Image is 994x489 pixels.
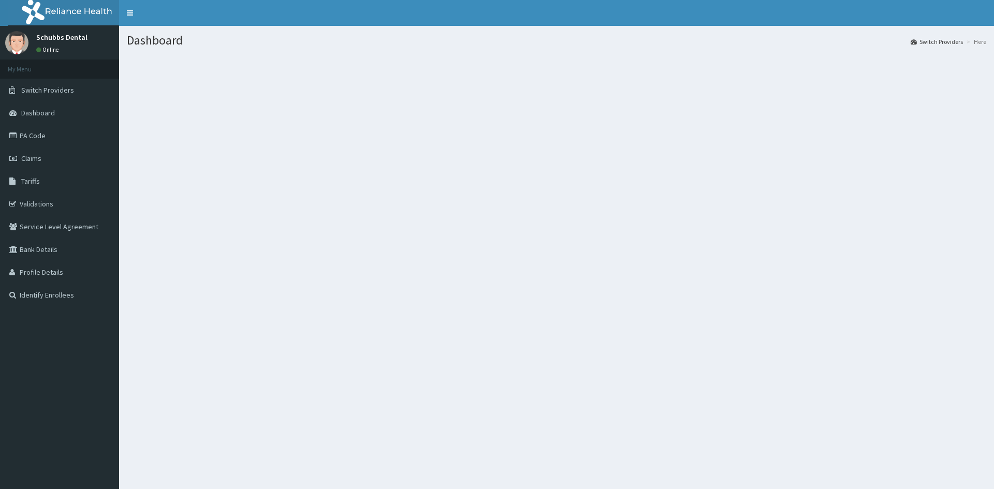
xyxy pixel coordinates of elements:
[36,34,87,41] p: Schubbs Dental
[21,154,41,163] span: Claims
[127,34,986,47] h1: Dashboard
[36,46,61,53] a: Online
[21,176,40,186] span: Tariffs
[911,37,963,46] a: Switch Providers
[21,108,55,117] span: Dashboard
[5,31,28,54] img: User Image
[21,85,74,95] span: Switch Providers
[964,37,986,46] li: Here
